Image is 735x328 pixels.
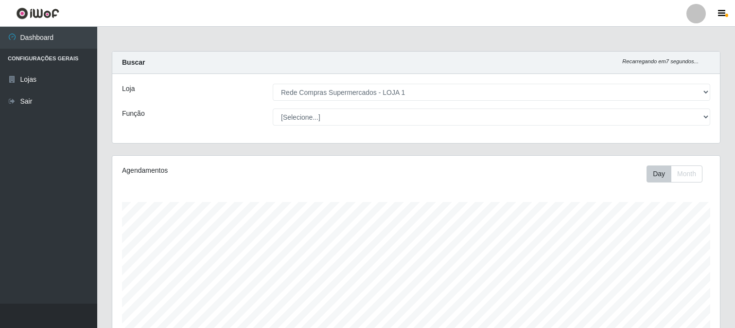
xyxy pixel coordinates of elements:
label: Loja [122,84,135,94]
img: CoreUI Logo [16,7,59,19]
label: Função [122,109,145,119]
button: Day [647,165,671,182]
button: Month [671,165,702,182]
div: First group [647,165,702,182]
strong: Buscar [122,58,145,66]
div: Toolbar with button groups [647,165,710,182]
i: Recarregando em 7 segundos... [622,58,699,64]
div: Agendamentos [122,165,359,176]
